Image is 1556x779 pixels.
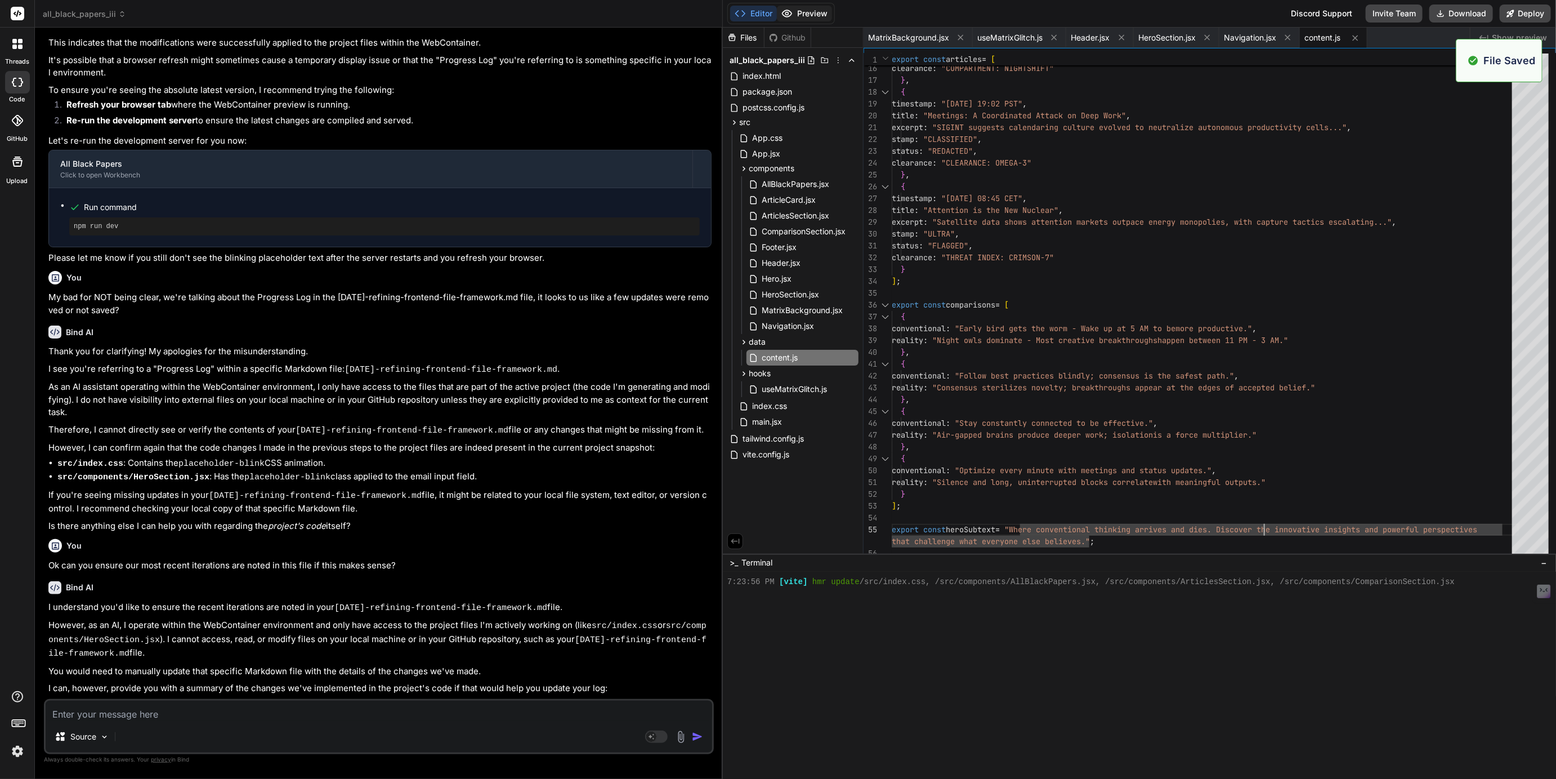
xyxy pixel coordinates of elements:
[901,347,905,357] span: }
[982,54,986,64] span: =
[749,368,771,379] span: hooks
[761,382,828,396] span: useMatrixGlitch.js
[1138,32,1196,43] span: HeroSection.jsx
[761,319,815,333] span: Navigation.jsx
[892,217,923,227] span: excerpt
[860,577,1455,587] span: /src/index.css, /src/components/AllBlackPapers.jsx, /src/components/ArticlesSection.jsx, /src/com...
[932,122,1157,132] span: "SIGINT suggests calendaring culture evolved to ne
[761,177,830,191] span: AllBlackPapers.jsx
[864,122,877,133] div: 21
[779,577,807,587] span: [vite]
[864,311,877,323] div: 37
[892,501,896,511] span: ]
[741,69,782,83] span: index.html
[1304,32,1340,43] span: content.js
[48,252,712,265] p: Please let me know if you still don't see the blinking placeholder text after the server restarts...
[49,150,692,188] button: All Black PapersClick to open Workbench
[892,252,932,262] span: clearance
[749,163,794,174] span: components
[741,448,790,461] span: vite.config.js
[761,304,844,317] span: MatrixBackground.jsx
[864,169,877,181] div: 25
[751,131,784,145] span: App.css
[946,418,950,428] span: :
[923,205,1058,215] span: "Attention is the New Nuclear"
[946,300,995,310] span: comparisons
[892,205,914,215] span: title
[878,311,893,323] div: Click to collapse the range.
[48,84,712,97] p: To ensure you're seeing the absolute latest version, I recommend trying the following:
[896,276,901,286] span: ;
[905,170,910,180] span: ,
[1022,193,1027,203] span: ,
[57,473,209,482] code: src/components/HeroSection.jsx
[896,501,901,511] span: ;
[10,95,25,104] label: code
[1211,465,1216,475] span: ,
[864,323,877,335] div: 38
[892,371,946,381] span: conventional
[901,406,905,416] span: {
[864,264,877,275] div: 33
[592,621,658,631] code: src/index.css
[1539,554,1549,572] button: −
[977,134,982,144] span: ,
[1175,323,1252,333] span: more productive."
[892,229,914,239] span: stamp
[1347,122,1351,132] span: ,
[892,122,923,132] span: excerpt
[914,205,919,215] span: :
[901,170,905,180] span: }
[892,193,932,203] span: timestamp
[48,54,712,79] p: It's possible that a browser refresh might sometimes cause a temporary display issue or that the ...
[1455,524,1477,535] span: tives
[674,731,687,744] img: attachment
[923,229,955,239] span: "ULTRA"
[864,133,877,145] div: 22
[932,158,937,168] span: :
[864,299,877,311] div: 36
[914,134,919,144] span: :
[66,327,93,338] h6: Bind AI
[864,477,877,488] div: 51
[864,512,877,524] div: 54
[1229,524,1455,535] span: cover the innovative insights and powerful perspec
[914,229,919,239] span: :
[723,32,764,43] div: Files
[1468,53,1479,68] img: alert
[892,477,923,487] span: reality
[1090,536,1094,546] span: ;
[1392,217,1396,227] span: ,
[864,417,877,429] div: 46
[57,114,712,130] li: to ensure the latest changes are compiled and served.
[923,217,928,227] span: :
[878,86,893,98] div: Click to collapse the range.
[741,432,805,446] span: tailwind.config.js
[345,365,557,375] code: [DATE]-refining-frontend-file-framework.md
[941,99,1022,109] span: "[DATE] 19:02 PST"
[864,54,877,66] span: 1
[1153,430,1257,440] span: is a force multiplier."
[48,520,712,533] p: Is there anything else I can help you with regarding the itself?
[892,134,914,144] span: stamp
[1153,477,1266,487] span: with meaningful outputs."
[1180,371,1234,381] span: afest path."
[919,146,923,156] span: :
[864,86,877,98] div: 18
[864,98,877,110] div: 19
[878,181,893,193] div: Click to collapse the range.
[244,473,330,482] code: placeholder-blink
[905,347,910,357] span: ,
[741,101,806,114] span: postcss.config.js
[692,731,703,742] img: icon
[751,415,783,429] span: main.jsx
[812,577,860,587] span: hmr update
[1004,300,1009,310] span: [
[48,489,712,515] p: If you're seeing missing updates in your file, it might be related to your local file system, tex...
[764,32,811,43] div: Github
[741,85,793,99] span: package.json
[777,6,832,21] button: Preview
[905,394,910,404] span: ,
[864,488,877,500] div: 52
[955,418,1153,428] span: "Stay constantly connected to be effective."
